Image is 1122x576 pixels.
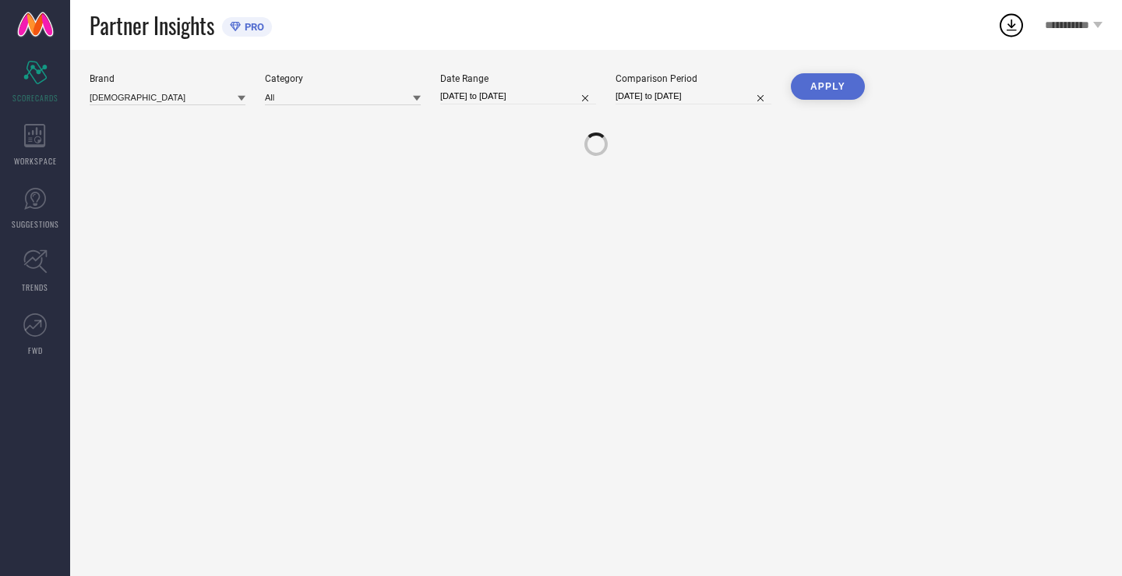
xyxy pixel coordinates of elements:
[997,11,1025,39] div: Open download list
[90,73,245,84] div: Brand
[791,73,865,100] button: APPLY
[440,73,596,84] div: Date Range
[22,281,48,293] span: TRENDS
[28,345,43,356] span: FWD
[440,88,596,104] input: Select date range
[265,73,421,84] div: Category
[12,218,59,230] span: SUGGESTIONS
[14,155,57,167] span: WORKSPACE
[616,73,771,84] div: Comparison Period
[241,21,264,33] span: PRO
[616,88,771,104] input: Select comparison period
[12,92,58,104] span: SCORECARDS
[90,9,214,41] span: Partner Insights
